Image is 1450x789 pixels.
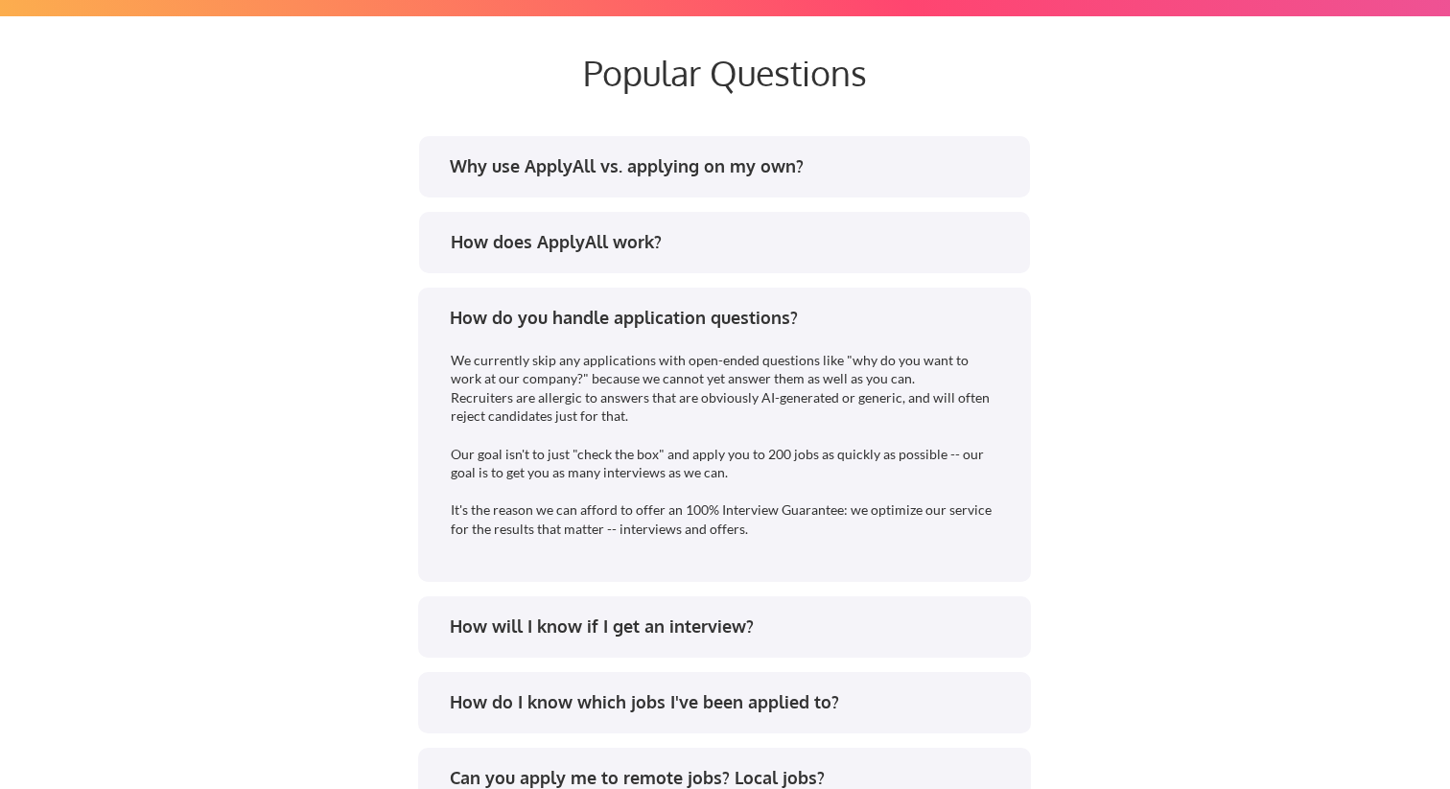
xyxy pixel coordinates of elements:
div: How do I know which jobs I've been applied to? [450,690,1013,714]
div: How does ApplyAll work? [451,230,1014,254]
div: How will I know if I get an interview? [450,615,1013,638]
div: Popular Questions [265,52,1185,93]
div: How do you handle application questions? [450,306,1013,330]
div: Why use ApplyAll vs. applying on my own? [450,154,1013,178]
div: We currently skip any applications with open-ended questions like "why do you want to work at our... [451,351,1001,539]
